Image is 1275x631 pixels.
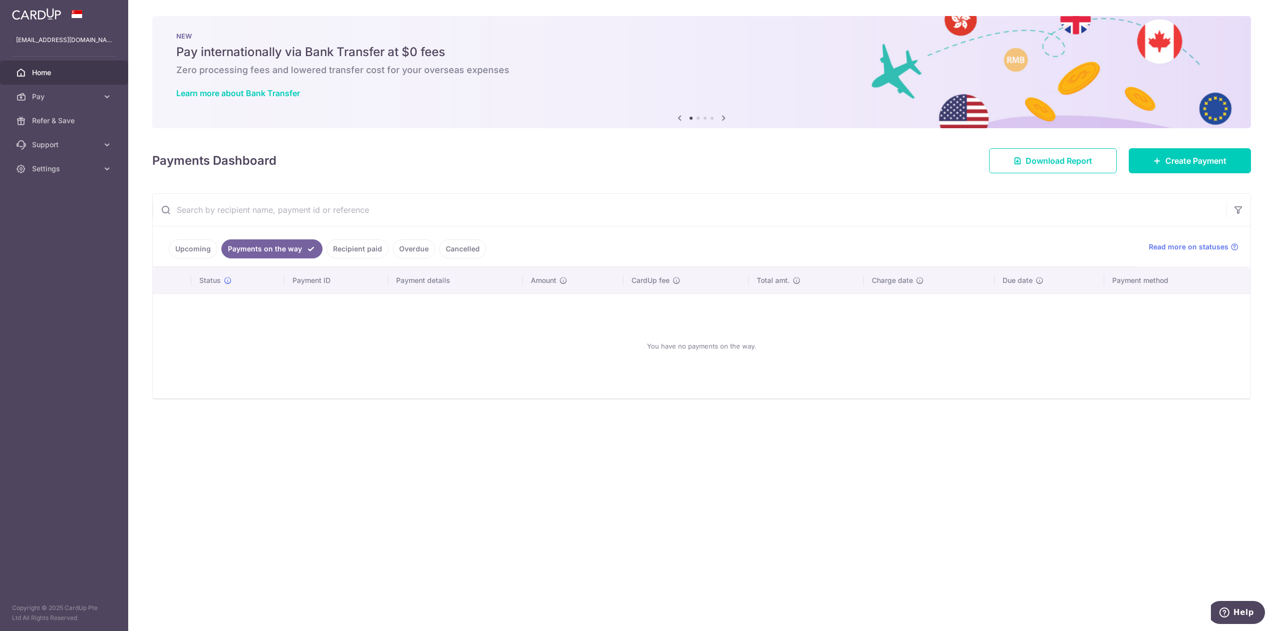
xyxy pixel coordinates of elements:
input: Search by recipient name, payment id or reference [153,194,1226,226]
h4: Payments Dashboard [152,152,276,170]
span: Total amt. [757,275,790,285]
th: Payment details [388,267,523,293]
img: Bank transfer banner [152,16,1251,128]
span: Settings [32,164,98,174]
span: Support [32,140,98,150]
span: Read more on statuses [1149,242,1228,252]
a: Read more on statuses [1149,242,1238,252]
a: Cancelled [439,239,486,258]
h5: Pay internationally via Bank Transfer at $0 fees [176,44,1227,60]
a: Download Report [989,148,1117,173]
img: CardUp [12,8,61,20]
span: Create Payment [1165,155,1226,167]
div: You have no payments on the way. [165,302,1238,390]
span: Pay [32,92,98,102]
a: Create Payment [1129,148,1251,173]
a: Overdue [393,239,435,258]
th: Payment ID [284,267,388,293]
h6: Zero processing fees and lowered transfer cost for your overseas expenses [176,64,1227,76]
span: CardUp fee [631,275,670,285]
a: Upcoming [169,239,217,258]
span: Download Report [1026,155,1092,167]
p: NEW [176,32,1227,40]
span: Status [199,275,221,285]
span: Charge date [872,275,913,285]
th: Payment method [1104,267,1250,293]
span: Due date [1003,275,1033,285]
span: Refer & Save [32,116,98,126]
a: Learn more about Bank Transfer [176,88,300,98]
span: Home [32,68,98,78]
a: Payments on the way [221,239,323,258]
iframe: Opens a widget where you can find more information [1211,601,1265,626]
a: Recipient paid [327,239,389,258]
p: [EMAIL_ADDRESS][DOMAIN_NAME] [16,35,112,45]
span: Amount [531,275,556,285]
